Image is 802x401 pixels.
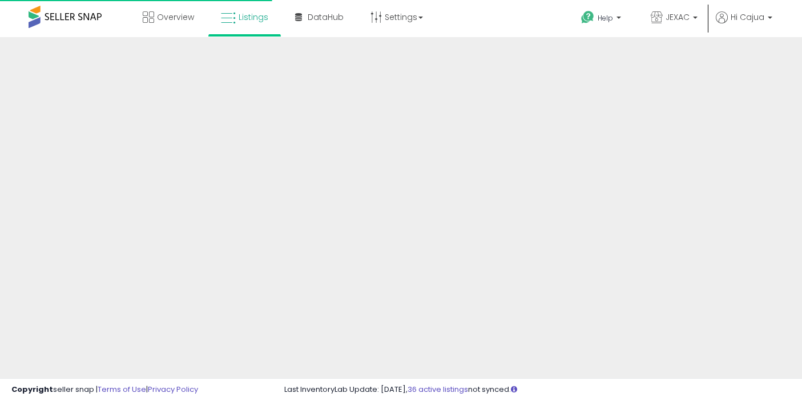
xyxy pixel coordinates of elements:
div: seller snap | | [11,384,198,395]
a: Privacy Policy [148,384,198,395]
span: Hi Cajua [731,11,764,23]
span: Help [598,13,613,23]
span: JEXAC [666,11,690,23]
a: Help [572,2,632,37]
i: Get Help [581,10,595,25]
div: Last InventoryLab Update: [DATE], not synced. [284,384,791,395]
i: Click here to read more about un-synced listings. [511,386,517,393]
a: Hi Cajua [716,11,772,37]
strong: Copyright [11,384,53,395]
span: DataHub [308,11,344,23]
span: Listings [239,11,268,23]
a: Terms of Use [98,384,146,395]
a: 36 active listings [408,384,468,395]
span: Overview [157,11,194,23]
